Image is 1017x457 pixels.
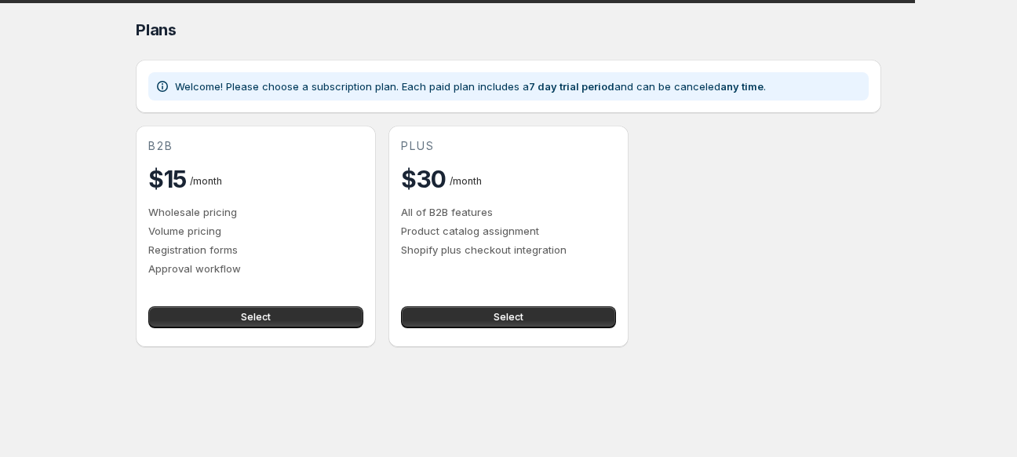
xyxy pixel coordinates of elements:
p: Approval workflow [148,261,363,276]
span: Select [241,311,271,324]
b: 7 day trial period [529,80,614,93]
h2: $30 [401,163,447,195]
button: Select [148,306,363,328]
b: any time [720,80,764,93]
p: Shopify plus checkout integration [401,242,616,258]
p: Welcome! Please choose a subscription plan. Each paid plan includes a and can be canceled . [175,79,766,94]
span: Plans [136,20,177,39]
p: Volume pricing [148,223,363,239]
span: plus [401,138,435,154]
h2: $15 [148,163,187,195]
p: Registration forms [148,242,363,258]
p: Wholesale pricing [148,204,363,220]
span: Select [494,311,523,324]
p: All of B2B features [401,204,616,220]
span: / month [450,175,482,187]
button: Select [401,306,616,328]
span: / month [190,175,222,187]
span: b2b [148,138,173,154]
p: Product catalog assignment [401,223,616,239]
